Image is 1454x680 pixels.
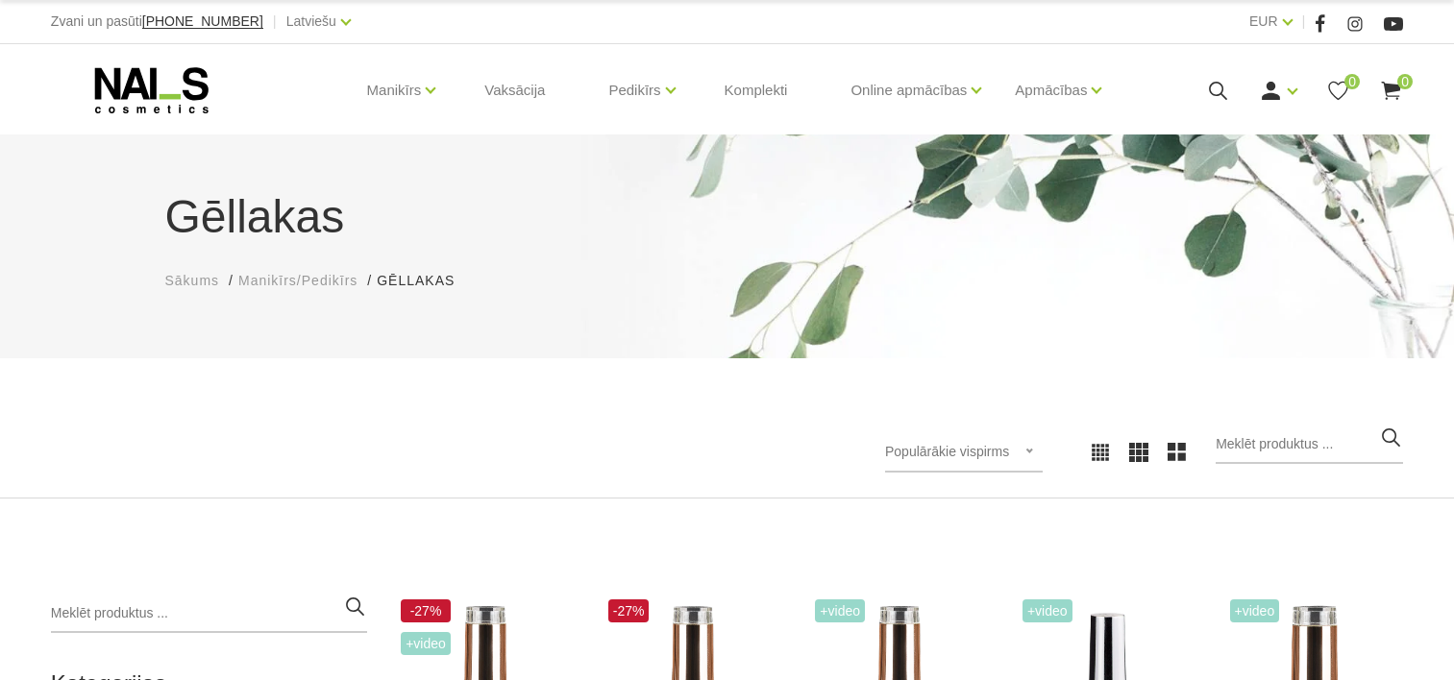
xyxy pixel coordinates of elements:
input: Meklēt produktus ... [51,595,367,633]
li: Gēllakas [377,271,474,291]
a: Manikīrs/Pedikīrs [238,271,357,291]
span: Manikīrs/Pedikīrs [238,273,357,288]
span: Populārākie vispirms [885,444,1009,459]
span: 0 [1344,74,1360,89]
span: +Video [1230,599,1280,622]
a: EUR [1249,10,1278,33]
a: Sākums [165,271,220,291]
span: +Video [815,599,865,622]
a: Komplekti [709,44,803,136]
span: | [273,10,277,34]
span: -27% [401,599,451,622]
span: 0 [1397,74,1413,89]
span: -27% [608,599,650,622]
div: Zvani un pasūti [51,10,263,34]
a: [PHONE_NUMBER] [142,14,263,29]
input: Meklēt produktus ... [1216,425,1403,464]
span: +Video [401,632,451,655]
span: Sākums [165,273,220,288]
span: | [1302,10,1306,34]
a: 0 [1379,79,1403,103]
a: Apmācības [1015,52,1087,129]
a: Vaksācija [469,44,560,136]
h1: Gēllakas [165,182,1290,252]
a: 0 [1326,79,1350,103]
a: Manikīrs [367,52,422,129]
a: Pedikīrs [608,52,660,129]
span: +Video [1023,599,1072,622]
span: [PHONE_NUMBER] [142,13,263,29]
a: Latviešu [286,10,336,33]
a: Online apmācības [850,52,967,129]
